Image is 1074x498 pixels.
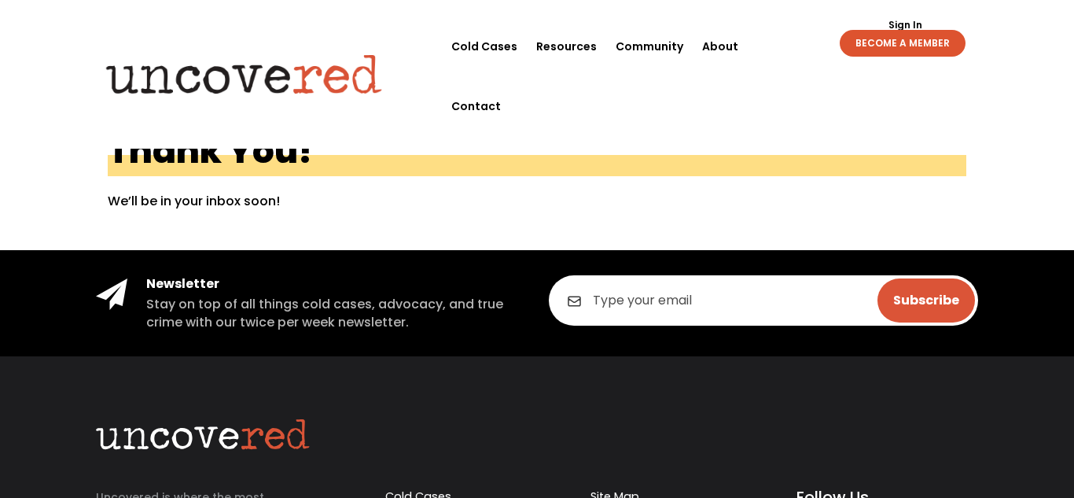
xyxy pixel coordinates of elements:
[108,192,967,211] p: We’ll be in your inbox soon!
[702,17,738,76] a: About
[840,30,965,57] a: BECOME A MEMBER
[451,76,501,136] a: Contact
[93,43,395,105] img: Uncovered logo
[877,279,975,323] input: Subscribe
[451,17,517,76] a: Cold Cases
[880,20,931,30] a: Sign In
[146,275,525,293] h4: Newsletter
[616,17,683,76] a: Community
[108,133,967,176] h1: Thank You!
[536,17,597,76] a: Resources
[549,275,978,326] input: Type your email
[146,296,525,331] h5: Stay on top of all things cold cases, advocacy, and true crime with our twice per week newsletter.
